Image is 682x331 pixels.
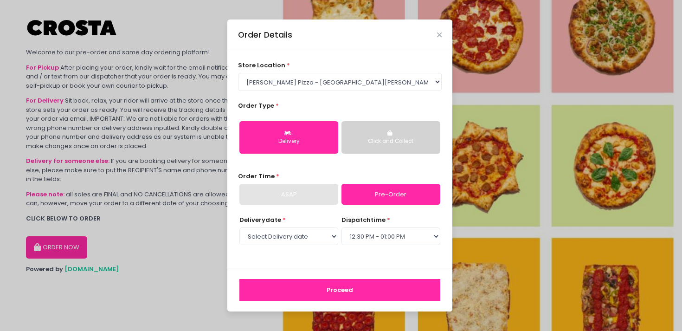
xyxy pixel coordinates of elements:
span: Order Time [238,172,275,181]
div: Delivery [246,137,332,146]
div: Order Details [238,29,292,41]
span: Delivery date [239,215,281,224]
button: Click and Collect [341,121,440,154]
button: Close [437,32,442,37]
button: Proceed [239,279,440,301]
button: Delivery [239,121,338,154]
span: Order Type [238,101,274,110]
span: store location [238,61,285,70]
a: Pre-Order [341,184,440,205]
span: dispatch time [341,215,386,224]
div: Click and Collect [348,137,434,146]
